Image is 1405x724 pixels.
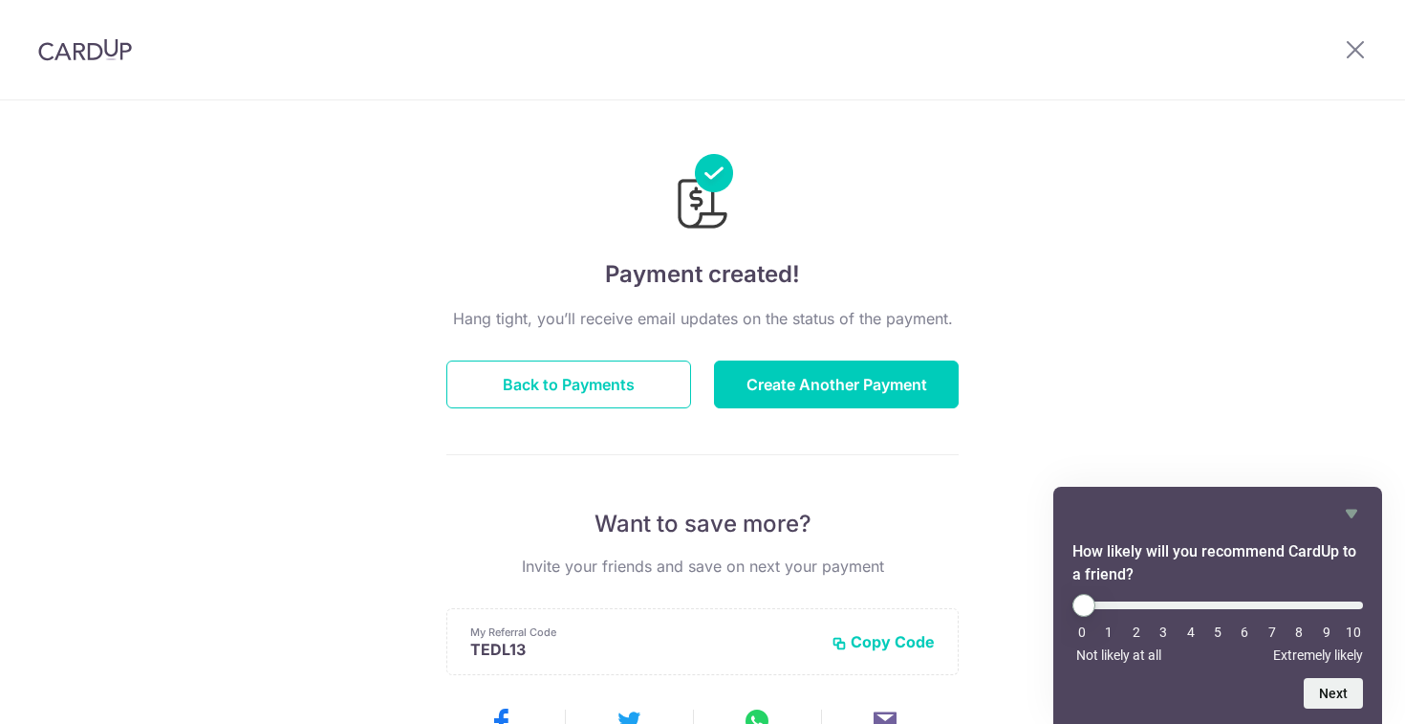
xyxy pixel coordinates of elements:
[1344,625,1363,640] li: 10
[1208,625,1227,640] li: 5
[446,555,959,578] p: Invite your friends and save on next your payment
[672,154,733,234] img: Payments
[1181,625,1200,640] li: 4
[1072,625,1092,640] li: 0
[1076,647,1161,663] span: Not likely at all
[832,632,935,651] button: Copy Code
[470,625,816,640] p: My Referral Code
[1127,625,1146,640] li: 2
[1317,625,1336,640] li: 9
[446,509,959,539] p: Want to save more?
[38,38,132,61] img: CardUp
[446,361,691,408] button: Back to Payments
[1154,625,1173,640] li: 3
[1072,594,1363,663] div: How likely will you recommend CardUp to a friend? Select an option from 0 to 10, with 0 being Not...
[470,640,816,659] p: TEDL13
[1289,625,1308,640] li: 8
[714,361,959,408] button: Create Another Payment
[1304,678,1363,709] button: Next question
[1340,502,1363,525] button: Hide survey
[1099,625,1118,640] li: 1
[1072,540,1363,586] h2: How likely will you recommend CardUp to a friend? Select an option from 0 to 10, with 0 being Not...
[1273,647,1363,663] span: Extremely likely
[1235,625,1254,640] li: 6
[446,257,959,292] h4: Payment created!
[446,307,959,330] p: Hang tight, you’ll receive email updates on the status of the payment.
[1072,502,1363,709] div: How likely will you recommend CardUp to a friend? Select an option from 0 to 10, with 0 being Not...
[1263,625,1282,640] li: 7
